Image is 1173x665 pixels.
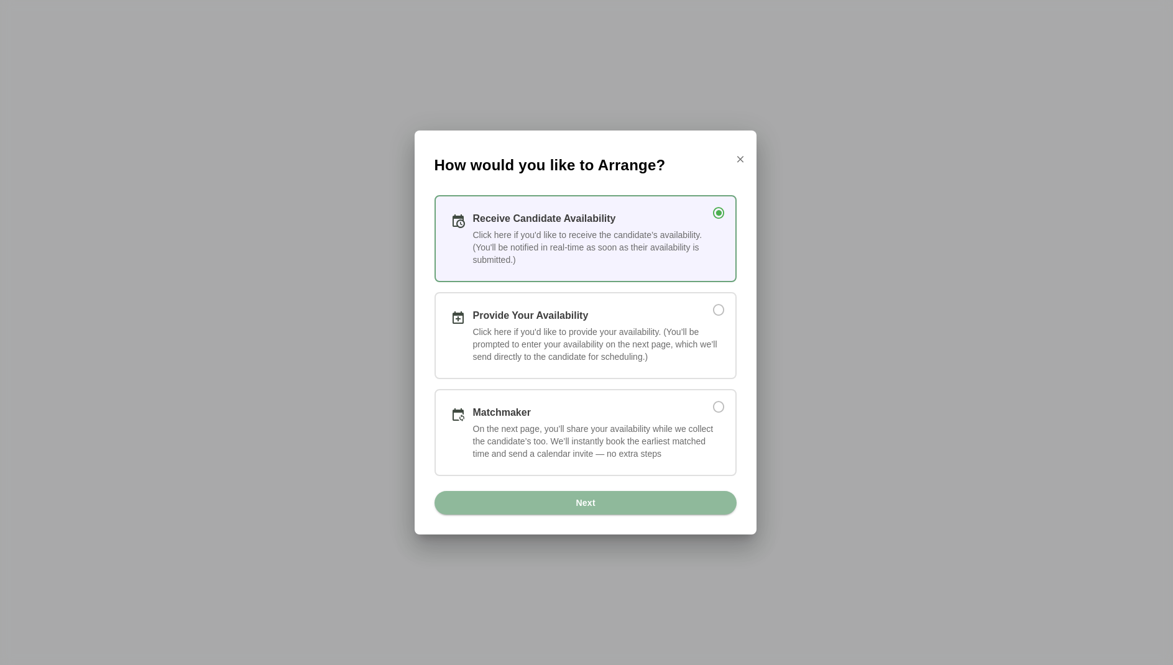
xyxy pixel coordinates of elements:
[473,326,720,363] div: Click here if you'd like to provide your availability. (You’ll be prompted to enter your availabi...
[473,405,696,420] div: Matchmaker
[473,229,720,266] div: Click here if you'd like to receive the candidate’s availability. (You'll be notified in real-tim...
[435,155,666,175] span: How would you like to Arrange?
[473,211,720,226] div: Receive Candidate Availability
[473,308,696,323] div: Provide Your Availability
[473,423,720,460] div: On the next page, you’ll share your availability while we collect the candidate’s too. We’ll inst...
[575,491,596,515] span: Next
[435,491,737,515] button: Next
